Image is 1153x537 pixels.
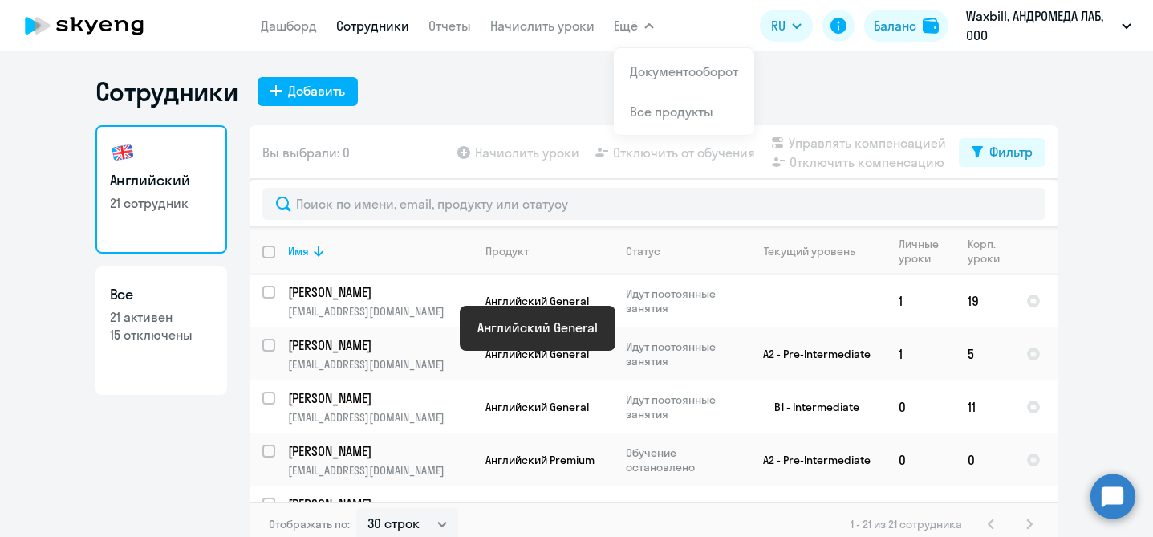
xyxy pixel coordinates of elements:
span: Вы выбрали: 0 [262,143,350,162]
div: Имя [288,244,472,258]
a: Все21 активен15 отключены [95,266,227,395]
p: [EMAIL_ADDRESS][DOMAIN_NAME] [288,304,472,319]
a: [PERSON_NAME] [288,442,472,460]
div: Корп. уроки [968,237,1013,266]
p: [EMAIL_ADDRESS][DOMAIN_NAME] [288,410,472,425]
a: Дашборд [261,18,317,34]
p: [EMAIL_ADDRESS][DOMAIN_NAME] [288,357,472,372]
p: Идут постоянные занятия [626,287,736,315]
p: Обучение остановлено [626,445,736,474]
a: Документооборот [630,63,738,79]
td: 19 [955,275,1013,327]
p: [PERSON_NAME] [288,283,469,301]
td: B1 - Intermediate [737,380,886,433]
a: Начислить уроки [490,18,595,34]
div: Английский General [477,318,598,337]
td: A2 - Pre-Intermediate [737,327,886,380]
input: Поиск по имени, email, продукту или статусу [262,188,1045,220]
div: Текущий уровень [749,244,885,258]
h3: Английский [110,170,213,191]
p: 21 сотрудник [110,194,213,212]
p: Идут постоянные занятия [626,393,736,421]
a: [PERSON_NAME] [288,495,472,513]
td: 11 [955,380,1013,433]
h1: Сотрудники [95,75,238,108]
a: [PERSON_NAME] [288,389,472,407]
div: Добавить [288,81,345,100]
p: 21 активен [110,308,213,326]
p: [PERSON_NAME] [288,336,469,354]
span: Отображать по: [269,517,350,531]
button: Ещё [614,10,654,42]
p: [PERSON_NAME] [288,389,469,407]
td: 1 [886,327,955,380]
span: Английский General [485,294,589,308]
button: Фильтр [959,138,1045,167]
div: Статус [626,244,660,258]
span: Ещё [614,16,638,35]
td: 0 [955,433,1013,486]
td: 1 [886,275,955,327]
p: Waxbill, АНДРОМЕДА ЛАБ, ООО [966,6,1115,45]
p: [PERSON_NAME] [288,495,469,513]
img: english [110,140,136,165]
a: Сотрудники [336,18,409,34]
td: 0 [886,380,955,433]
button: Балансbalance [864,10,948,42]
span: RU [771,16,786,35]
span: Английский Premium [485,453,595,467]
div: Продукт [485,244,529,258]
span: Английский General [485,347,589,361]
div: Имя [288,244,309,258]
p: [PERSON_NAME] [288,442,469,460]
a: Английский21 сотрудник [95,125,227,254]
td: 0 [886,433,955,486]
a: [PERSON_NAME] [288,336,472,354]
p: Идут постоянные занятия [626,340,736,368]
p: [EMAIL_ADDRESS][DOMAIN_NAME] [288,463,472,478]
div: Текущий уровень [764,244,855,258]
a: Все продукты [630,104,713,120]
a: Отчеты [428,18,471,34]
p: 15 отключены [110,326,213,344]
div: Баланс [874,16,916,35]
button: Добавить [258,77,358,106]
a: [PERSON_NAME] [288,283,472,301]
span: 1 - 21 из 21 сотрудника [851,517,962,531]
button: Waxbill, АНДРОМЕДА ЛАБ, ООО [958,6,1139,45]
div: Фильтр [989,142,1033,161]
button: RU [760,10,813,42]
h3: Все [110,284,213,305]
img: balance [923,18,939,34]
td: 5 [955,327,1013,380]
div: Личные уроки [899,237,954,266]
td: A2 - Pre-Intermediate [737,433,886,486]
span: Английский General [485,400,589,414]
